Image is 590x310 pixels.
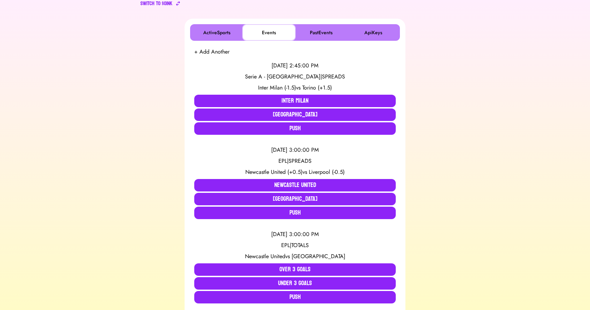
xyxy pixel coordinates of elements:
button: Under 3 Goals [194,277,396,290]
div: vs [194,84,396,92]
div: Serie A - [GEOGRAPHIC_DATA] | SPREADS [194,73,396,81]
button: Push [194,291,396,303]
span: Torino (+1.5) [302,84,332,92]
button: [GEOGRAPHIC_DATA] [194,193,396,205]
button: Newcastle United [194,179,396,191]
div: [DATE] 2:45:00 PM [194,62,396,70]
button: Events [244,26,294,39]
span: [GEOGRAPHIC_DATA] [292,252,345,260]
button: ActiveSports [191,26,242,39]
div: EPL | SPREADS [194,157,396,165]
div: [DATE] 3:00:00 PM [194,230,396,238]
button: Over 3 Goals [194,263,396,276]
span: Newcastle United [245,252,285,260]
span: Newcastle United (+0.5) [245,168,303,176]
div: vs [194,252,396,261]
button: Push [194,122,396,135]
button: [GEOGRAPHIC_DATA] [194,109,396,121]
button: ApiKeys [348,26,399,39]
button: PastEvents [296,26,346,39]
div: EPL | TOTALS [194,241,396,250]
span: Liverpool (-0.5) [309,168,345,176]
button: Push [194,207,396,219]
button: + Add Another [194,48,229,56]
div: [DATE] 3:00:00 PM [194,146,396,154]
span: Inter Milan (-1.5) [258,84,296,92]
div: vs [194,168,396,176]
button: Inter Milan [194,95,396,107]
